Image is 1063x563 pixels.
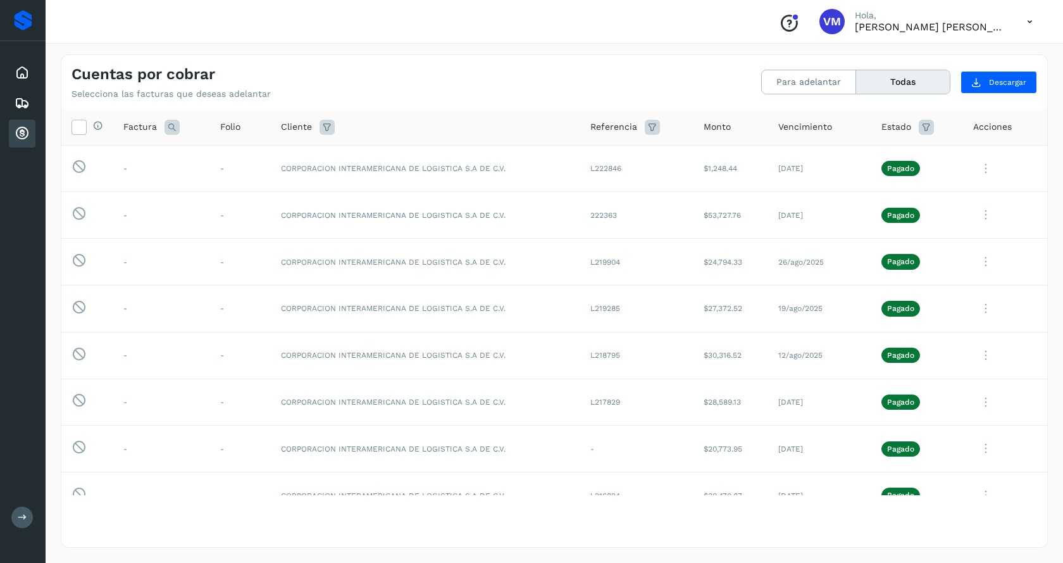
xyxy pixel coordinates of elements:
span: Cliente [281,120,312,134]
td: [DATE] [768,192,871,239]
span: Descargar [989,77,1026,88]
p: Pagado [887,304,914,313]
td: - [113,285,210,332]
p: Pagado [887,491,914,500]
td: - [210,192,271,239]
td: - [210,145,271,192]
td: - [113,472,210,519]
p: Selecciona las facturas que deseas adelantar [71,89,271,99]
td: $27,372.52 [693,285,768,332]
td: L216824 [580,472,693,519]
td: CORPORACION INTERAMERICANA DE LOGISTICA S.A DE C.V. [271,332,580,379]
td: $1,248.44 [693,145,768,192]
td: - [113,426,210,472]
td: $24,794.33 [693,239,768,286]
td: CORPORACION INTERAMERICANA DE LOGISTICA S.A DE C.V. [271,192,580,239]
div: Cuentas por cobrar [9,120,35,148]
td: CORPORACION INTERAMERICANA DE LOGISTICA S.A DE C.V. [271,379,580,426]
td: CORPORACION INTERAMERICANA DE LOGISTICA S.A DE C.V. [271,426,580,472]
td: - [210,332,271,379]
td: $28,589.13 [693,379,768,426]
td: L217829 [580,379,693,426]
span: Referencia [590,120,637,134]
td: - [210,379,271,426]
p: Pagado [887,398,914,407]
p: Pagado [887,211,914,220]
td: - [113,332,210,379]
td: 26/ago/2025 [768,239,871,286]
td: [DATE] [768,379,871,426]
p: Pagado [887,164,914,173]
p: Pagado [887,257,914,266]
td: [DATE] [768,426,871,472]
td: $30,470.87 [693,472,768,519]
div: Embarques [9,89,35,117]
td: - [210,285,271,332]
td: - [210,472,271,519]
td: $30,316.52 [693,332,768,379]
span: Estado [881,120,911,134]
td: - [113,379,210,426]
td: $53,727.76 [693,192,768,239]
td: L219904 [580,239,693,286]
button: Todas [856,70,950,94]
span: Factura [123,120,157,134]
td: 222363 [580,192,693,239]
td: L219285 [580,285,693,332]
td: $20,773.95 [693,426,768,472]
span: Monto [704,120,731,134]
span: Acciones [973,120,1012,134]
span: Folio [220,120,240,134]
p: Pagado [887,445,914,453]
p: Pagado [887,351,914,360]
td: - [210,426,271,472]
td: L222846 [580,145,693,192]
td: [DATE] [768,145,871,192]
td: [DATE] [768,472,871,519]
td: 19/ago/2025 [768,285,871,332]
div: Inicio [9,59,35,87]
button: Descargar [960,71,1037,94]
td: CORPORACION INTERAMERICANA DE LOGISTICA S.A DE C.V. [271,285,580,332]
td: - [113,145,210,192]
td: CORPORACION INTERAMERICANA DE LOGISTICA S.A DE C.V. [271,239,580,286]
span: Vencimiento [778,120,832,134]
td: L218795 [580,332,693,379]
button: Para adelantar [762,70,856,94]
p: Víctor Manuel Hernández Moreno [855,21,1007,33]
p: Hola, [855,10,1007,21]
td: - [580,426,693,472]
h4: Cuentas por cobrar [71,65,215,84]
td: - [210,239,271,286]
td: CORPORACION INTERAMERICANA DE LOGISTICA S.A DE C.V. [271,145,580,192]
td: - [113,192,210,239]
td: CORPORACION INTERAMERICANA DE LOGISTICA S.A DE C.V. [271,472,580,519]
td: 12/ago/2025 [768,332,871,379]
td: - [113,239,210,286]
